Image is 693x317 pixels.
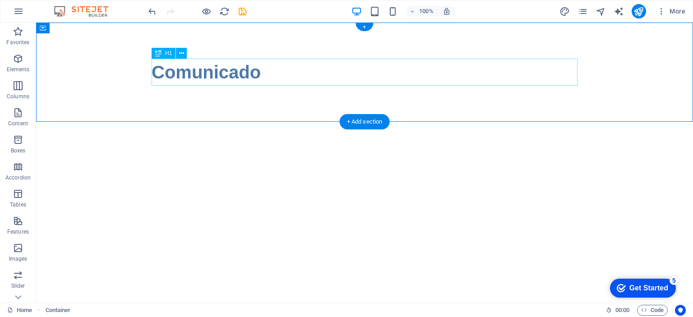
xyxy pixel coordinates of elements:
p: Features [7,228,29,235]
i: Save (Ctrl+S) [237,6,248,17]
span: Click to select. Double-click to edit [46,305,71,316]
button: undo [147,6,157,17]
img: Editor Logo [52,6,120,17]
button: 100% [406,6,438,17]
button: design [559,6,570,17]
i: Reload page [219,6,230,17]
p: Favorites [6,39,29,46]
nav: breadcrumb [46,305,71,316]
div: 5 [65,2,74,11]
span: Code [641,305,664,316]
button: More [653,4,689,18]
button: Usercentrics [675,305,686,316]
button: save [237,6,248,17]
p: Images [9,255,28,262]
p: Accordion [5,174,31,181]
p: Columns [7,93,29,100]
span: : [622,307,623,313]
span: H1 [165,51,172,56]
div: + [356,23,373,31]
i: AI Writer [614,6,624,17]
i: Undo: Edit headline (Ctrl+Z) [147,6,157,17]
button: publish [632,4,646,18]
button: navigator [596,6,606,17]
i: Publish [633,6,644,17]
h6: 100% [419,6,434,17]
i: Design (Ctrl+Alt+Y) [559,6,570,17]
i: Navigator [596,6,606,17]
button: Click here to leave preview mode and continue editing [201,6,212,17]
span: 00 00 [615,305,629,316]
button: Code [637,305,668,316]
span: More [657,7,685,16]
button: pages [577,6,588,17]
div: Get Started 5 items remaining, 0% complete [5,5,71,23]
a: Click to cancel selection. Double-click to open Pages [7,305,32,316]
p: Tables [10,201,26,208]
p: Slider [11,282,25,289]
button: text_generator [614,6,624,17]
div: + Add section [340,114,390,129]
p: Content [8,120,28,127]
p: Elements [7,66,30,73]
h6: Session time [606,305,630,316]
p: Boxes [11,147,26,154]
button: reload [219,6,230,17]
i: Pages (Ctrl+Alt+S) [577,6,588,17]
div: Get Started [24,10,63,18]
